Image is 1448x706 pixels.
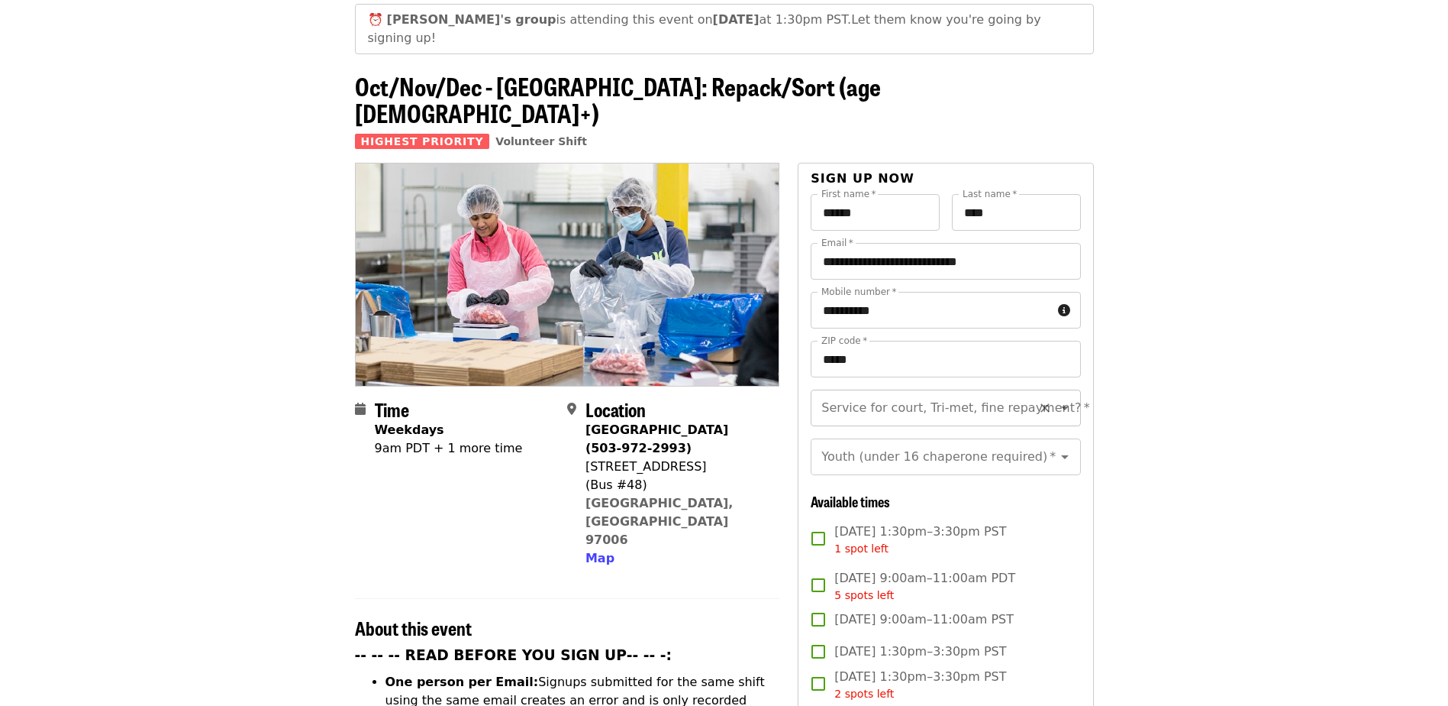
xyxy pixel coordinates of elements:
span: [DATE] 1:30pm–3:30pm PST [834,643,1006,661]
strong: [GEOGRAPHIC_DATA] (503-972-2993) [585,423,728,455]
button: Map [585,549,614,568]
span: Oct/Nov/Dec - [GEOGRAPHIC_DATA]: Repack/Sort (age [DEMOGRAPHIC_DATA]+) [355,68,881,131]
span: Highest Priority [355,134,490,149]
button: Clear [1034,397,1056,419]
strong: [PERSON_NAME]'s group [387,12,556,27]
span: [DATE] 1:30pm–3:30pm PST [834,668,1006,702]
span: 1 spot left [834,542,888,555]
span: 2 spots left [834,688,894,700]
div: [STREET_ADDRESS] [585,458,767,476]
input: First name [811,194,940,231]
span: is attending this event on at 1:30pm PST. [387,12,852,27]
span: Sign up now [811,171,914,186]
span: About this event [355,614,472,641]
div: (Bus #48) [585,476,767,494]
span: Available times [811,491,890,511]
img: Oct/Nov/Dec - Beaverton: Repack/Sort (age 10+) organized by Oregon Food Bank [356,164,779,385]
span: Location [585,396,646,423]
span: 5 spots left [834,589,894,601]
i: map-marker-alt icon [567,402,576,416]
input: Email [811,243,1080,280]
span: [DATE] 9:00am–11:00am PDT [834,569,1015,604]
label: Mobile number [821,287,896,296]
input: Last name [952,194,1081,231]
label: ZIP code [821,336,867,345]
div: 9am PDT + 1 more time [375,439,523,458]
input: ZIP code [811,341,1080,377]
span: clock emoji [368,12,383,27]
button: Open [1054,446,1076,468]
strong: One person per Email: [385,675,539,689]
span: Time [375,396,409,423]
span: Map [585,551,614,565]
strong: [DATE] [713,12,759,27]
label: First name [821,189,876,199]
strong: Weekdays [375,423,444,437]
span: [DATE] 9:00am–11:00am PST [834,610,1014,629]
i: circle-info icon [1058,303,1070,318]
i: calendar icon [355,402,366,416]
label: Last name [963,189,1017,199]
input: Mobile number [811,292,1051,329]
strong: -- -- -- READ BEFORE YOU SIGN UP-- -- -: [355,647,672,663]
button: Open [1054,397,1076,419]
a: Volunteer Shift [495,135,587,147]
span: [DATE] 1:30pm–3:30pm PST [834,523,1006,557]
label: Email [821,238,853,248]
a: [GEOGRAPHIC_DATA], [GEOGRAPHIC_DATA] 97006 [585,496,734,547]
